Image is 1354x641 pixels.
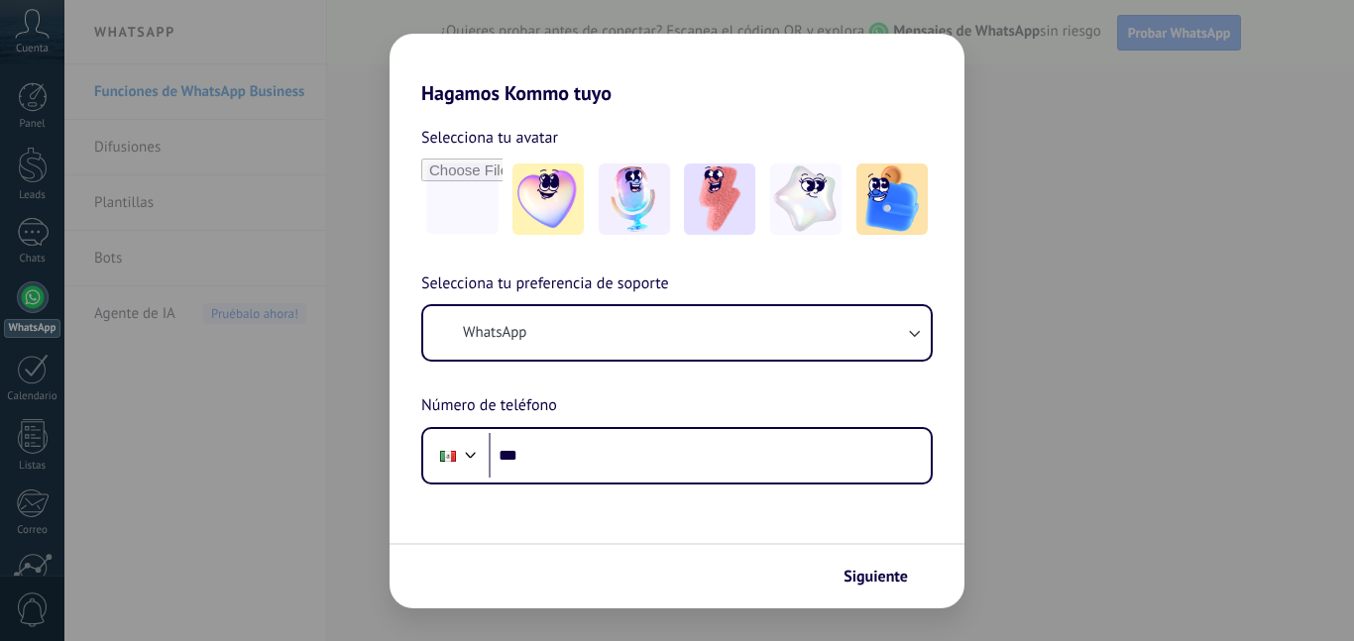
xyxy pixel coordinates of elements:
[423,306,931,360] button: WhatsApp
[390,34,964,105] h2: Hagamos Kommo tuyo
[463,323,526,343] span: WhatsApp
[770,163,842,235] img: -4.jpeg
[599,163,670,235] img: -2.jpeg
[421,125,558,151] span: Selecciona tu avatar
[844,570,908,584] span: Siguiente
[421,271,669,297] span: Selecciona tu preferencia de soporte
[429,435,467,477] div: Mexico: + 52
[835,560,935,593] button: Siguiente
[512,163,584,235] img: -1.jpeg
[684,163,755,235] img: -3.jpeg
[856,163,928,235] img: -5.jpeg
[421,393,557,419] span: Número de teléfono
